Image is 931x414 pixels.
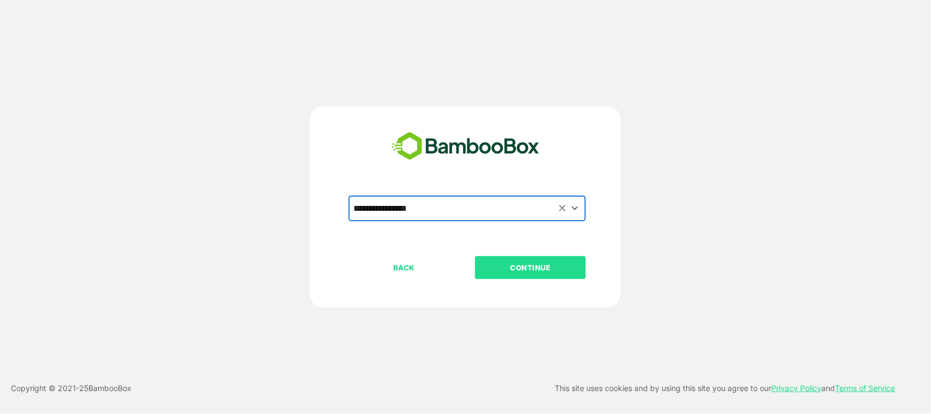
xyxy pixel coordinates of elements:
[772,383,822,393] a: Privacy Policy
[555,382,896,395] p: This site uses cookies and by using this site you agree to our and
[349,256,459,279] button: BACK
[567,201,582,216] button: Open
[476,262,585,274] p: CONTINUE
[836,383,896,393] a: Terms of Service
[11,382,131,395] p: Copyright © 2021- 25 BambooBox
[556,202,568,215] button: Clear
[475,256,586,279] button: CONTINUE
[350,262,459,274] p: BACK
[386,128,545,164] img: bamboobox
